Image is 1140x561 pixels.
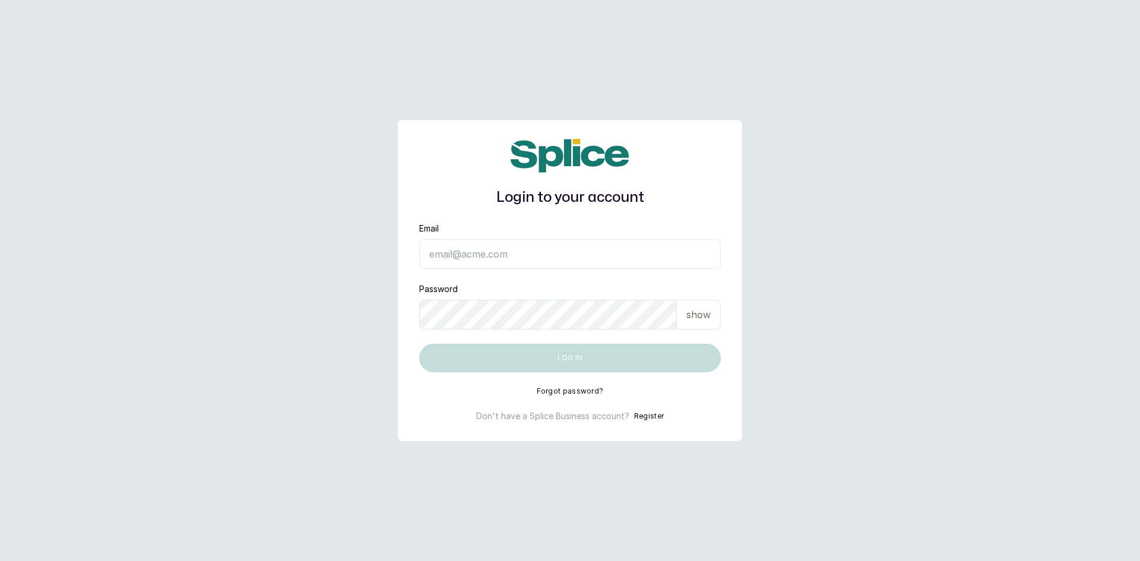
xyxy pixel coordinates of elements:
p: Don't have a Splice Business account? [476,410,629,422]
label: Password [419,283,458,295]
button: Forgot password? [537,386,604,396]
button: Log in [419,344,721,372]
input: email@acme.com [419,239,721,269]
h1: Login to your account [419,187,721,208]
label: Email [419,223,439,234]
p: show [686,308,711,322]
button: Register [634,410,664,422]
